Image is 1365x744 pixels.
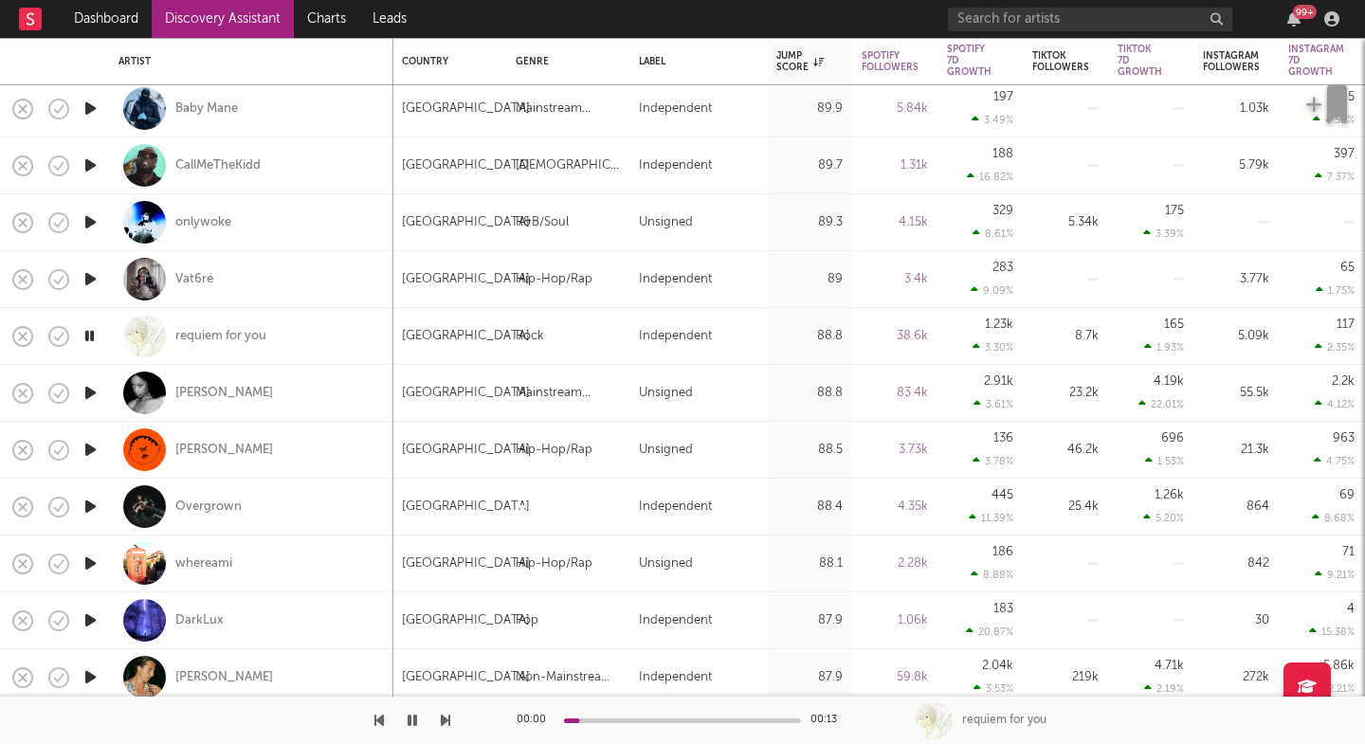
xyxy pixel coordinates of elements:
[175,612,224,629] a: DarkLux
[639,609,712,632] div: Independent
[1118,44,1162,78] div: Tiktok 7D Growth
[1323,660,1355,672] div: 5.86k
[1203,496,1269,518] div: 864
[639,496,712,518] div: Independent
[516,211,569,234] div: R&B/Soul
[175,157,261,174] a: CallMeTheKidd
[516,154,620,177] div: [DEMOGRAPHIC_DATA]
[516,325,544,348] div: Rock
[1315,171,1355,183] div: 7.37 %
[175,271,213,288] a: Vat6ré
[993,603,1013,615] div: 183
[1203,325,1269,348] div: 5.09k
[776,50,824,73] div: Jump Score
[862,496,928,518] div: 4.35k
[1293,5,1317,19] div: 99 +
[639,98,712,120] div: Independent
[516,666,620,689] div: Non-Mainstream Electronic
[992,489,1013,501] div: 445
[862,268,928,291] div: 3.4k
[175,555,232,572] a: whereami
[974,682,1013,695] div: 3.53 %
[639,553,693,575] div: Unsigned
[985,318,1013,331] div: 1.23k
[776,98,843,120] div: 89.9
[1315,569,1355,581] div: 9.21 %
[402,211,530,234] div: [GEOGRAPHIC_DATA]
[992,262,1013,274] div: 283
[1032,666,1099,689] div: 219k
[1315,341,1355,354] div: 2.35 %
[971,569,1013,581] div: 8.88 %
[639,268,712,291] div: Independent
[967,171,1013,183] div: 16.82 %
[1288,44,1344,78] div: Instagram 7D Growth
[175,669,273,686] a: [PERSON_NAME]
[175,385,273,402] a: [PERSON_NAME]
[1312,512,1355,524] div: 8.68 %
[810,709,848,732] div: 00:13
[1203,609,1269,632] div: 30
[516,268,592,291] div: Hip-Hop/Rap
[517,709,555,732] div: 00:00
[1334,148,1355,160] div: 397
[776,553,843,575] div: 88.1
[992,148,1013,160] div: 188
[1332,375,1355,388] div: 2.2k
[516,382,620,405] div: Mainstream Electronic
[971,284,1013,297] div: 9.09 %
[1164,318,1184,331] div: 165
[862,666,928,689] div: 59.8k
[1143,512,1184,524] div: 5.20 %
[516,439,592,462] div: Hip-Hop/Rap
[639,325,712,348] div: Independent
[175,328,266,345] div: requiem for you
[1032,382,1099,405] div: 23.2k
[1333,432,1355,445] div: 963
[1203,98,1269,120] div: 1.03k
[1145,455,1184,467] div: 1.53 %
[776,268,843,291] div: 89
[175,442,273,459] a: [PERSON_NAME]
[1347,603,1355,615] div: 4
[1339,489,1355,501] div: 69
[402,439,530,462] div: [GEOGRAPHIC_DATA]
[402,666,530,689] div: [GEOGRAPHIC_DATA]
[1203,553,1269,575] div: 842
[966,626,1013,638] div: 20.87 %
[1287,11,1301,27] button: 99+
[862,609,928,632] div: 1.06k
[402,268,530,291] div: [GEOGRAPHIC_DATA]
[1337,318,1355,331] div: 117
[948,8,1232,31] input: Search for artists
[1203,439,1269,462] div: 21.3k
[776,666,843,689] div: 87.9
[1155,660,1184,672] div: 4.71k
[1340,262,1355,274] div: 65
[175,214,231,231] a: onlywoke
[1032,439,1099,462] div: 46.2k
[776,154,843,177] div: 89.7
[639,382,693,405] div: Unsigned
[862,50,919,73] div: Spotify Followers
[1315,398,1355,410] div: 4.12 %
[1138,398,1184,410] div: 22.01 %
[1032,325,1099,348] div: 8.7k
[175,100,238,118] a: Baby Mane
[1165,205,1184,217] div: 175
[1314,455,1355,467] div: 4.75 %
[1316,682,1355,695] div: 2.21 %
[639,154,712,177] div: Independent
[1203,268,1269,291] div: 3.77k
[402,382,530,405] div: [GEOGRAPHIC_DATA]
[1143,227,1184,240] div: 3.39 %
[862,553,928,575] div: 2.28k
